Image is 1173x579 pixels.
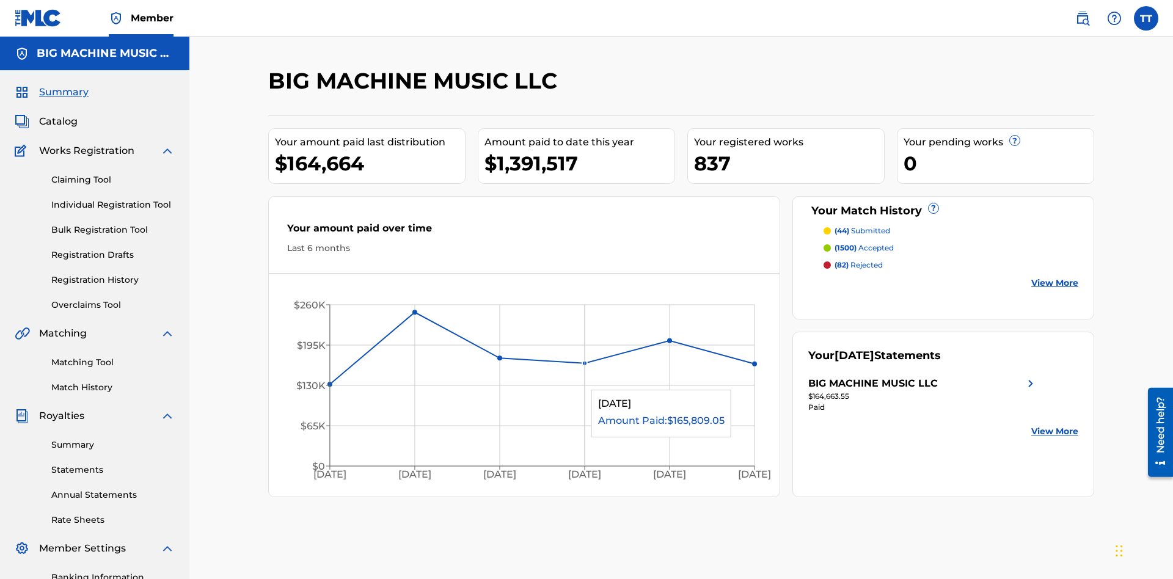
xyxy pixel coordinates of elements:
span: Works Registration [39,144,134,158]
h2: BIG MACHINE MUSIC LLC [268,67,563,95]
img: search [1075,11,1090,26]
img: MLC Logo [15,9,62,27]
div: User Menu [1134,6,1158,31]
div: Amount paid to date this year [484,135,674,150]
p: accepted [835,242,894,253]
a: Individual Registration Tool [51,198,175,211]
div: $164,664 [275,150,465,177]
img: Works Registration [15,144,31,158]
tspan: $0 [312,461,325,472]
img: right chevron icon [1023,376,1038,391]
img: Member Settings [15,541,29,556]
img: expand [160,409,175,423]
img: Matching [15,326,30,341]
a: (44) submitted [824,225,1079,236]
a: Annual Statements [51,489,175,501]
div: Help [1102,6,1127,31]
img: Summary [15,85,29,100]
a: Statements [51,464,175,476]
tspan: [DATE] [739,469,772,481]
div: 0 [904,150,1094,177]
a: Rate Sheets [51,514,175,526]
img: help [1107,11,1122,26]
a: Public Search [1070,6,1095,31]
img: expand [160,541,175,556]
tspan: [DATE] [313,469,346,481]
tspan: [DATE] [653,469,686,481]
span: [DATE] [835,349,874,362]
tspan: [DATE] [568,469,601,481]
span: Member [131,11,174,25]
div: Drag [1116,533,1123,569]
div: Your Statements [808,348,941,364]
div: Paid [808,402,1038,413]
iframe: Resource Center [1139,383,1173,483]
img: expand [160,144,175,158]
span: (82) [835,260,849,269]
a: Claiming Tool [51,173,175,186]
span: (1500) [835,243,857,252]
div: 837 [694,150,884,177]
tspan: $195K [297,340,326,351]
span: ? [1010,136,1020,145]
tspan: $260K [294,299,326,311]
img: expand [160,326,175,341]
span: ? [929,203,938,213]
iframe: Chat Widget [1112,520,1173,579]
span: (44) [835,226,849,235]
img: Top Rightsholder [109,11,123,26]
div: Last 6 months [287,242,761,255]
div: Your registered works [694,135,884,150]
div: Your pending works [904,135,1094,150]
a: Bulk Registration Tool [51,224,175,236]
div: Your Match History [808,203,1079,219]
p: submitted [835,225,890,236]
img: Catalog [15,114,29,129]
span: Royalties [39,409,84,423]
a: Matching Tool [51,356,175,369]
a: Registration Drafts [51,249,175,261]
h5: BIG MACHINE MUSIC LLC [37,46,175,60]
tspan: [DATE] [398,469,431,481]
div: $164,663.55 [808,391,1038,402]
a: Summary [51,439,175,451]
a: Match History [51,381,175,394]
tspan: $65K [301,420,326,432]
a: View More [1031,425,1078,438]
a: SummarySummary [15,85,89,100]
img: Accounts [15,46,29,61]
span: Matching [39,326,87,341]
a: (82) rejected [824,260,1079,271]
a: BIG MACHINE MUSIC LLCright chevron icon$164,663.55Paid [808,376,1038,413]
tspan: $130K [296,380,326,391]
span: Summary [39,85,89,100]
div: Your amount paid over time [287,221,761,242]
span: Catalog [39,114,78,129]
div: Your amount paid last distribution [275,135,465,150]
a: View More [1031,277,1078,289]
div: BIG MACHINE MUSIC LLC [808,376,938,391]
a: (1500) accepted [824,242,1079,253]
a: Registration History [51,274,175,286]
a: CatalogCatalog [15,114,78,129]
a: Overclaims Tool [51,299,175,311]
p: rejected [835,260,883,271]
tspan: [DATE] [483,469,516,481]
span: Member Settings [39,541,126,556]
div: $1,391,517 [484,150,674,177]
img: Royalties [15,409,29,423]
